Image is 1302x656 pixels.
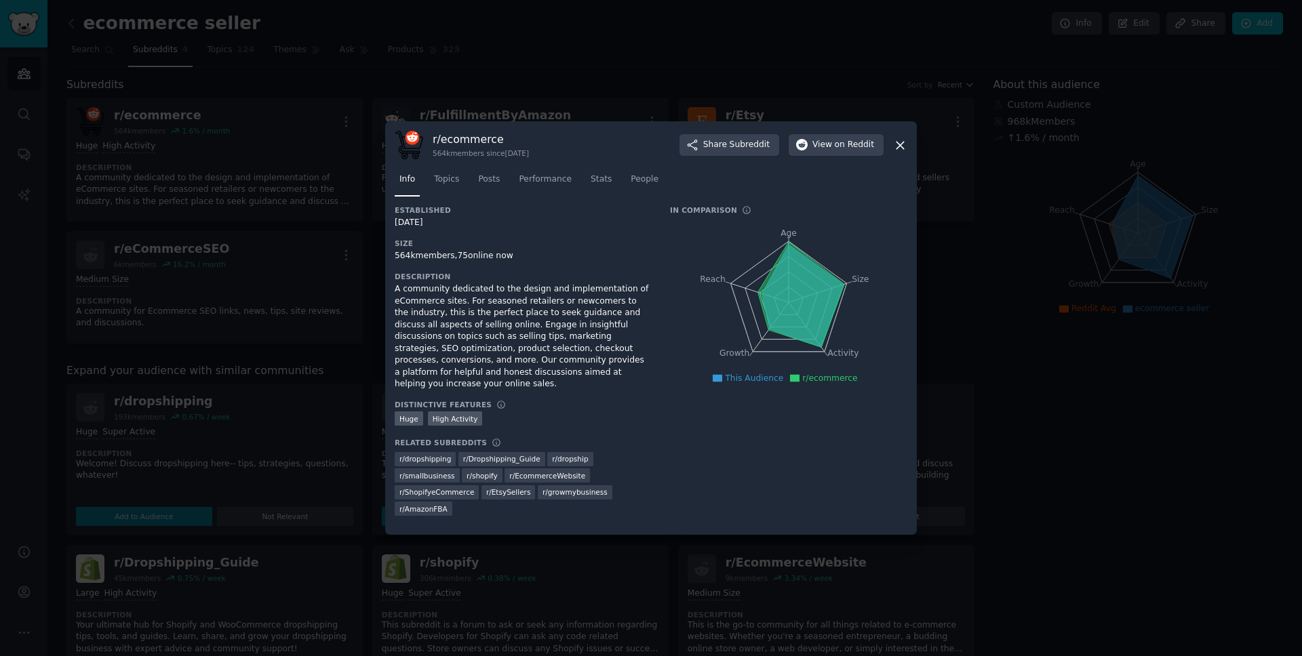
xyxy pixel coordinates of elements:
tspan: Activity [828,348,859,358]
img: ecommerce [395,131,423,159]
a: Info [395,169,420,197]
a: Stats [586,169,616,197]
button: ShareSubreddit [679,134,779,156]
span: View [812,139,874,151]
span: r/ dropship [552,454,588,464]
span: r/ dropshipping [399,454,451,464]
span: r/ ShopifyeCommerce [399,487,474,497]
h3: In Comparison [670,205,737,215]
div: A community dedicated to the design and implementation of eCommerce sites. For seasoned retailers... [395,283,651,390]
div: [DATE] [395,217,651,229]
div: Huge [395,411,423,426]
span: r/ AmazonFBA [399,504,448,514]
span: Subreddit [730,139,770,151]
span: r/ EtsySellers [486,487,531,497]
button: Viewon Reddit [789,134,884,156]
a: Posts [473,169,505,197]
span: Topics [434,173,459,186]
span: This Audience [725,373,783,383]
span: People [631,173,658,186]
a: Topics [429,169,464,197]
h3: Related Subreddits [395,438,487,447]
div: 564k members, 75 online now [395,250,651,262]
div: High Activity [428,411,483,426]
span: r/ EcommerceWebsite [509,471,585,480]
h3: Distinctive Features [395,400,492,409]
a: Performance [514,169,576,197]
a: People [626,169,663,197]
span: r/ecommerce [802,373,857,383]
span: Info [399,173,415,186]
span: on Reddit [835,139,874,151]
tspan: Size [852,274,869,284]
h3: r/ ecommerce [433,132,529,146]
span: Posts [478,173,500,186]
tspan: Age [781,228,797,238]
h3: Description [395,272,651,281]
tspan: Reach [700,274,726,284]
span: r/ shopify [467,471,498,480]
h3: Size [395,239,651,248]
span: r/ growmybusiness [542,487,608,497]
span: Share [703,139,770,151]
span: r/ Dropshipping_Guide [463,454,540,464]
span: Performance [519,173,572,186]
span: Stats [591,173,612,186]
span: r/ smallbusiness [399,471,455,480]
h3: Established [395,205,651,215]
tspan: Growth [719,348,749,358]
div: 564k members since [DATE] [433,148,529,158]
